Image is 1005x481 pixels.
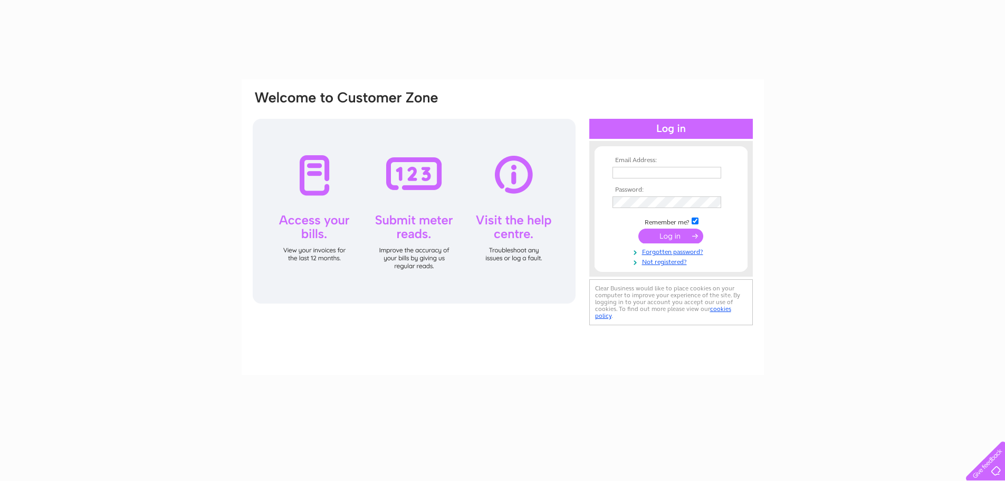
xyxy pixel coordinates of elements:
a: cookies policy [595,305,731,319]
input: Submit [638,229,703,243]
a: Not registered? [612,256,732,266]
th: Email Address: [610,157,732,164]
div: Clear Business would like to place cookies on your computer to improve your experience of the sit... [589,279,753,325]
a: Forgotten password? [612,246,732,256]
td: Remember me? [610,216,732,227]
th: Password: [610,186,732,194]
